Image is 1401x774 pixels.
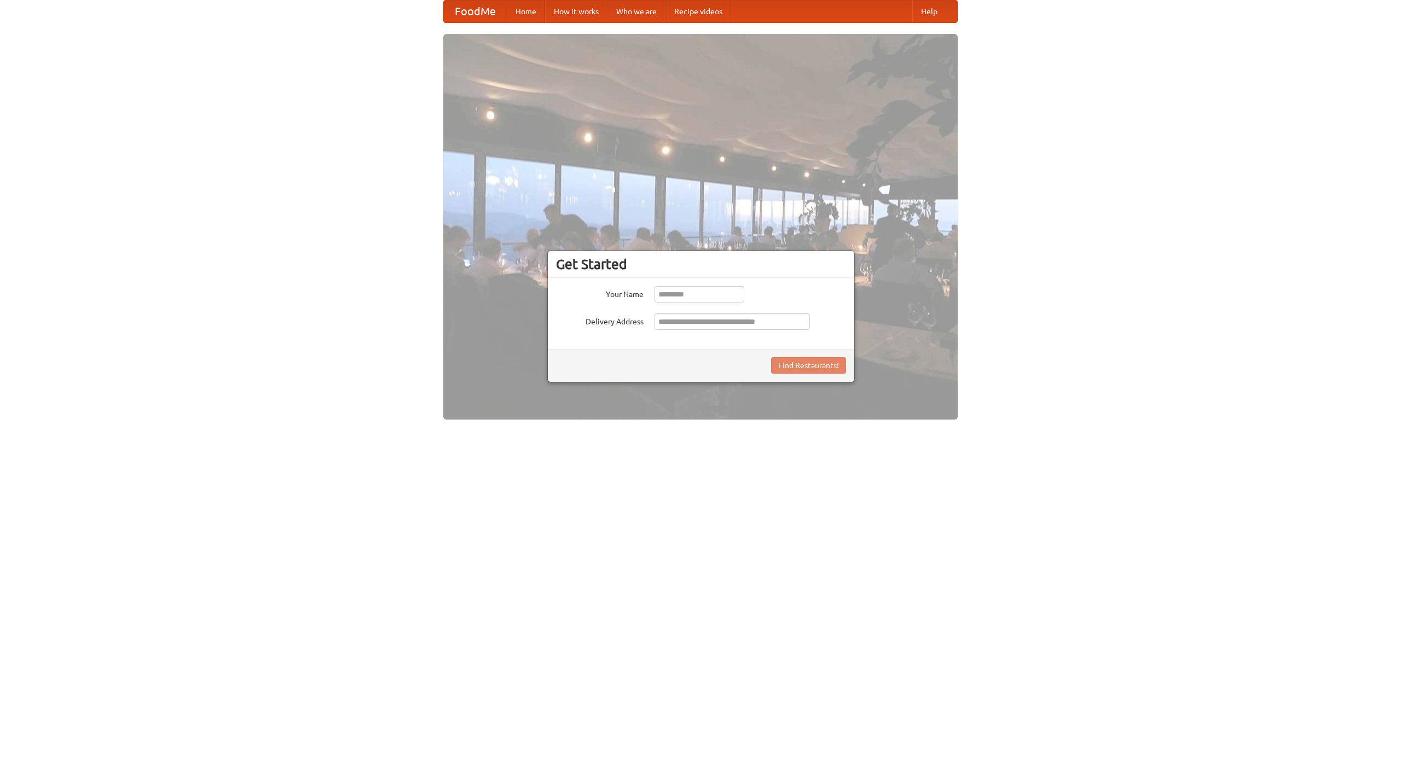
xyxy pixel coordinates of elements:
label: Delivery Address [556,313,644,327]
a: Who we are [607,1,665,22]
h3: Get Started [556,256,846,272]
a: Recipe videos [665,1,731,22]
a: FoodMe [444,1,507,22]
a: Home [507,1,545,22]
a: Help [912,1,946,22]
a: How it works [545,1,607,22]
button: Find Restaurants! [771,357,846,374]
label: Your Name [556,286,644,300]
